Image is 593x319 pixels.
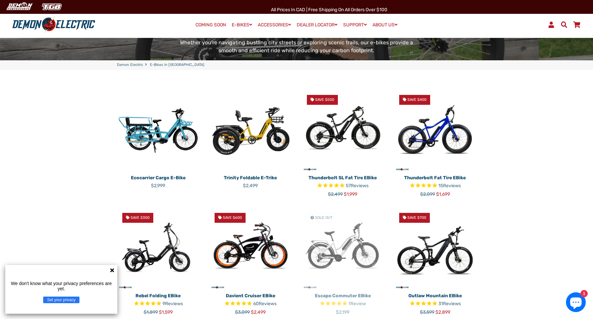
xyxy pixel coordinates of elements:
a: Outlaw Mountain eBike Rated 4.8 out of 5 stars 31 reviews $3,599 $2,899 [394,290,476,316]
span: Review [350,301,366,306]
span: $2,499 [243,183,258,188]
a: Outlaw Mountain eBike - Demon Electric Save $700 [394,208,476,290]
p: Escape Commuter eBike [302,292,384,299]
span: $1,999 [344,191,357,197]
span: 57 reviews [346,183,369,188]
span: $1,899 [144,309,158,315]
img: TGB Canada [38,1,65,12]
span: Reviews [351,183,369,188]
img: Thunderbolt Fat Tire eBike - Demon Electric [394,90,476,172]
span: Save $600 [223,216,242,220]
span: 31 reviews [438,301,461,306]
span: $2,999 [151,183,165,188]
img: Trinity Foldable E-Trike [209,90,292,172]
a: Thunderbolt SL Fat Tire eBike - Demon Electric Save $500 [302,90,384,172]
p: Thunderbolt Fat Tire eBike [394,174,476,181]
span: Save $700 [407,216,426,220]
p: Ecocarrier Cargo E-Bike [117,174,199,181]
span: Rated 4.8 out of 5 stars 31 reviews [394,300,476,308]
span: 9 reviews [163,301,183,306]
span: Rated 5.0 out of 5 stars 9 reviews [117,300,199,308]
a: Demon Electric [117,62,143,68]
span: $2,099 [420,191,435,197]
span: E-Bikes in [GEOGRAPHIC_DATA] [150,62,204,68]
span: $2,199 [336,309,349,315]
span: $2,499 [328,191,343,197]
img: Escape Commuter eBike - Demon Electric [302,208,384,290]
span: Sold Out [315,216,332,220]
span: Reviews [443,301,461,306]
span: Rated 5.0 out of 5 stars 1 reviews [302,300,384,308]
span: 60 reviews [253,301,277,306]
span: Rated 4.8 out of 5 stars 15 reviews [394,182,476,190]
span: $3,599 [420,309,434,315]
a: Escape Commuter eBike Rated 5.0 out of 5 stars 1 reviews $2,199 [302,290,384,316]
img: Demon Electric [3,1,35,12]
span: $3,099 [235,309,250,315]
a: Trinity Foldable E-Trike $2,499 [209,172,292,189]
a: ABOUT US [370,20,400,30]
span: $2,899 [435,309,450,315]
a: ACCESSORIES [255,20,293,30]
span: $1,599 [159,309,173,315]
span: Reviews [165,301,183,306]
a: Davient Cruiser eBike Rated 4.8 out of 5 stars 60 reviews $3,099 $2,499 [209,290,292,316]
p: Rebel Folding eBike [117,292,199,299]
span: All Prices in CAD | Free shipping on all orders over $100 [271,7,387,13]
span: $2,499 [251,309,266,315]
a: Escape Commuter eBike - Demon Electric Sold Out [302,208,384,290]
a: Rebel Folding eBike Rated 5.0 out of 5 stars 9 reviews $1,899 $1,599 [117,290,199,316]
span: Rated 4.9 out of 5 stars 57 reviews [302,182,384,190]
button: Set your privacy [43,297,79,303]
span: Save $400 [407,98,427,102]
img: Ecocarrier Cargo E-Bike [117,90,199,172]
a: E-BIKES [229,20,254,30]
a: SUPPORT [341,20,369,30]
span: Discover the exhilaration of eco-friendly transportation with Demon Electric E-Bikes, the leading... [180,15,413,53]
img: Demon Electric logo [10,16,98,33]
span: Save $500 [315,98,334,102]
img: Outlaw Mountain eBike - Demon Electric [394,208,476,290]
p: Thunderbolt SL Fat Tire eBike [302,174,384,181]
a: DEALER LOCATOR [294,20,340,30]
span: Save $300 [131,216,150,220]
img: Thunderbolt SL Fat Tire eBike - Demon Electric [302,90,384,172]
a: Thunderbolt SL Fat Tire eBike Rated 4.9 out of 5 stars 57 reviews $2,499 $1,999 [302,172,384,198]
span: Reviews [259,301,277,306]
span: $1,699 [436,191,450,197]
a: Thunderbolt Fat Tire eBike Rated 4.8 out of 5 stars 15 reviews $2,099 $1,699 [394,172,476,198]
p: Outlaw Mountain eBike [394,292,476,299]
a: COMING SOON [193,20,228,30]
span: 15 reviews [438,183,461,188]
inbox-online-store-chat: Shopify online store chat [564,292,588,314]
a: Thunderbolt Fat Tire eBike - Demon Electric Save $400 [394,90,476,172]
a: Rebel Folding eBike - Demon Electric Save $300 [117,208,199,290]
span: Rated 4.8 out of 5 stars 60 reviews [209,300,292,308]
p: We don't know what your privacy preferences are yet. [8,281,115,291]
span: Reviews [443,183,461,188]
img: Davient Cruiser eBike - Demon Electric [209,208,292,290]
p: Trinity Foldable E-Trike [209,174,292,181]
a: Ecocarrier Cargo E-Bike $2,999 [117,172,199,189]
img: Rebel Folding eBike - Demon Electric [117,208,199,290]
p: Davient Cruiser eBike [209,292,292,299]
a: Davient Cruiser eBike - Demon Electric Save $600 [209,208,292,290]
span: 1 reviews [348,301,366,306]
